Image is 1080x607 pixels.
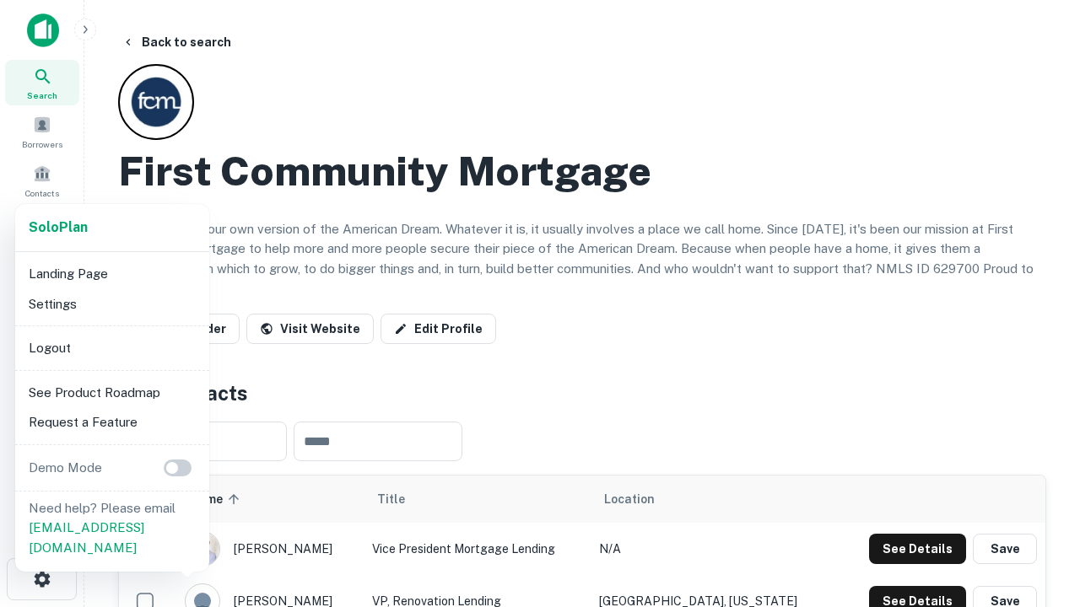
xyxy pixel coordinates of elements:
strong: Solo Plan [29,219,88,235]
li: See Product Roadmap [22,378,202,408]
li: Logout [22,333,202,363]
li: Landing Page [22,259,202,289]
li: Settings [22,289,202,320]
a: [EMAIL_ADDRESS][DOMAIN_NAME] [29,520,144,555]
a: SoloPlan [29,218,88,238]
iframe: Chat Widget [996,418,1080,499]
p: Demo Mode [22,458,109,478]
p: Need help? Please email [29,498,196,558]
li: Request a Feature [22,407,202,438]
